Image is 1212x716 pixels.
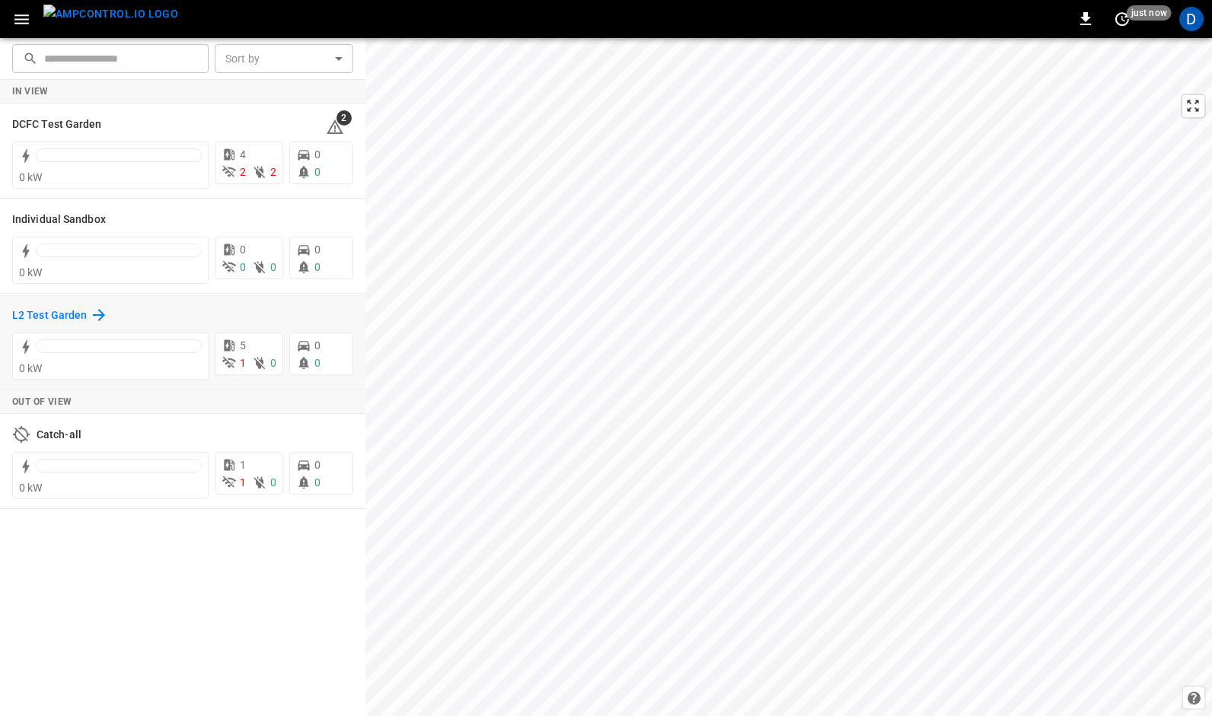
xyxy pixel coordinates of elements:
span: 0 [314,166,321,178]
h6: L2 Test Garden [12,307,87,324]
span: 0 [314,357,321,369]
button: set refresh interval [1110,7,1134,31]
span: 0 [270,357,276,369]
h6: Catch-all [37,427,81,444]
span: 0 [240,243,246,256]
span: 0 [240,261,246,273]
span: 4 [240,148,246,161]
span: 1 [240,357,246,369]
span: 0 kW [19,171,43,183]
div: profile-icon [1179,7,1204,31]
strong: Out of View [12,396,72,407]
span: 0 [314,261,321,273]
span: 0 kW [19,482,43,494]
span: just now [1127,5,1172,21]
span: 1 [240,459,246,471]
span: 0 [314,148,321,161]
canvas: Map [365,38,1212,716]
span: 0 kW [19,362,43,374]
span: 1 [240,476,246,488]
span: 2 [270,166,276,178]
span: 0 [270,261,276,273]
span: 0 kW [19,266,43,278]
h6: DCFC Test Garden [12,116,102,133]
span: 0 [270,476,276,488]
img: ampcontrol.io logo [43,5,178,24]
span: 0 [314,243,321,256]
span: 2 [336,110,352,126]
span: 0 [314,476,321,488]
span: 0 [314,339,321,352]
h6: Individual Sandbox [12,212,106,228]
strong: In View [12,86,49,97]
span: 5 [240,339,246,352]
span: 0 [314,459,321,471]
span: 2 [240,166,246,178]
